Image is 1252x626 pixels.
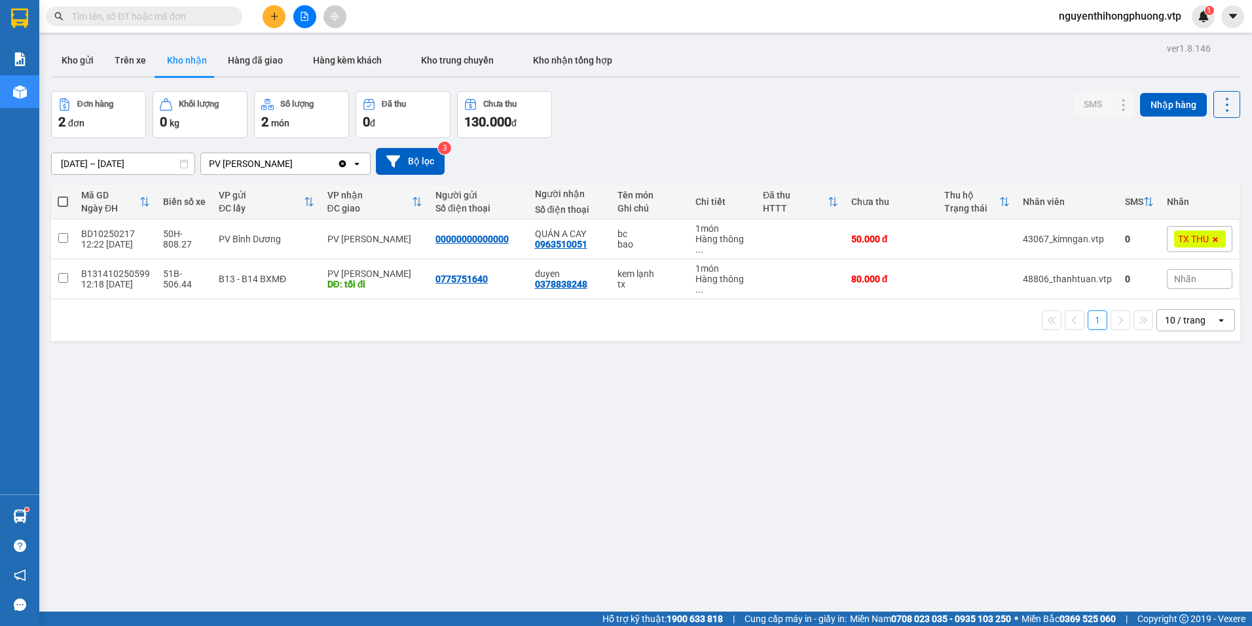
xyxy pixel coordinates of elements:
img: logo-vxr [11,9,28,28]
input: Select a date range. [52,153,194,174]
sup: 1 [25,507,29,511]
div: DĐ: tối đi [327,279,422,289]
div: 0775751640 [435,274,488,284]
span: 2 [58,114,65,130]
th: Toggle SortBy [756,185,845,219]
span: | [733,612,735,626]
div: 0963510051 [535,239,587,249]
button: Số lượng2món [254,91,349,138]
div: Đơn hàng [77,100,113,109]
span: ... [695,244,703,255]
div: 0 [1125,274,1154,284]
div: VP nhận [327,190,412,200]
button: caret-down [1221,5,1244,28]
span: Kho nhận tổng hợp [533,55,612,65]
sup: 3 [438,141,451,155]
span: đơn [68,118,84,128]
button: Kho nhận [156,45,217,76]
div: Thu hộ [944,190,999,200]
div: Nhãn [1167,196,1232,207]
div: Mã GD [81,190,139,200]
button: Khối lượng0kg [153,91,248,138]
div: B13 - B14 BXMĐ [219,274,314,284]
span: notification [14,569,26,581]
img: solution-icon [13,52,27,66]
div: 1 món [695,223,750,234]
th: Toggle SortBy [75,185,156,219]
span: ... [695,284,703,295]
div: bc [617,229,682,239]
div: Biển số xe [163,196,206,207]
span: Miền Bắc [1022,612,1116,626]
div: PV [PERSON_NAME] [209,157,293,170]
div: Hàng thông thường [695,274,750,295]
span: file-add [300,12,309,21]
div: Đã thu [382,100,406,109]
div: Tên món [617,190,682,200]
div: PV Bình Dương [219,234,314,244]
svg: Clear value [337,158,348,169]
div: duyen [535,268,604,279]
div: tx [617,279,682,289]
div: 0 [1125,234,1154,244]
div: 51B-506.44 [163,268,206,289]
span: kg [170,118,179,128]
div: bao [617,239,682,249]
img: warehouse-icon [13,509,27,523]
div: Người nhận [535,189,604,199]
div: Hàng thông thường [695,234,750,255]
strong: 0369 525 060 [1059,614,1116,624]
span: đ [370,118,375,128]
div: Số lượng [280,100,314,109]
div: 10 / trang [1165,314,1206,327]
strong: 1900 633 818 [667,614,723,624]
span: ⚪️ [1014,616,1018,621]
button: Chưa thu130.000đ [457,91,552,138]
button: plus [263,5,285,28]
span: plus [270,12,279,21]
span: message [14,598,26,611]
div: 00000000000000 [435,234,509,244]
span: copyright [1179,614,1188,623]
button: 1 [1088,310,1107,330]
svg: open [1216,315,1226,325]
img: icon-new-feature [1198,10,1209,22]
div: Đã thu [763,190,828,200]
span: Cung cấp máy in - giấy in: [745,612,847,626]
button: SMS [1073,92,1113,116]
div: QUÁN A CAY [535,229,604,239]
span: 0 [363,114,370,130]
span: 130.000 [464,114,511,130]
div: Trạng thái [944,203,999,213]
span: Nhãn [1174,274,1196,284]
strong: 0708 023 035 - 0935 103 250 [891,614,1011,624]
div: Số điện thoại [535,204,604,215]
span: món [271,118,289,128]
button: Nhập hàng [1140,93,1207,117]
button: Kho gửi [51,45,104,76]
button: file-add [293,5,316,28]
div: Chi tiết [695,196,750,207]
div: Chưa thu [851,196,931,207]
button: aim [323,5,346,28]
svg: open [352,158,362,169]
div: SMS [1125,196,1143,207]
div: 12:22 [DATE] [81,239,150,249]
span: question-circle [14,540,26,552]
div: ver 1.8.146 [1167,41,1211,56]
div: B131410250599 [81,268,150,279]
div: BD10250217 [81,229,150,239]
div: PV [PERSON_NAME] [327,234,422,244]
input: Tìm tên, số ĐT hoặc mã đơn [72,9,227,24]
span: 0 [160,114,167,130]
button: Hàng đã giao [217,45,293,76]
span: aim [330,12,339,21]
th: Toggle SortBy [1118,185,1160,219]
div: 48806_thanhtuan.vtp [1023,274,1112,284]
div: 43067_kimngan.vtp [1023,234,1112,244]
span: | [1126,612,1128,626]
span: search [54,12,64,21]
span: Miền Nam [850,612,1011,626]
div: Nhân viên [1023,196,1112,207]
span: Hàng kèm khách [313,55,382,65]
